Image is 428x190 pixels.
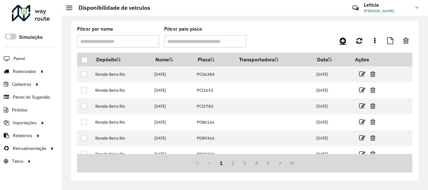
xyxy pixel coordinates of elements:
[313,66,351,82] td: [DATE]
[313,114,351,130] td: [DATE]
[359,134,365,142] a: Editar
[151,114,194,130] td: [DATE]
[13,55,25,62] span: Painel
[274,157,286,169] button: Next Page
[194,130,235,146] td: PDB9366
[359,102,365,110] a: Editar
[351,53,389,66] th: Ações
[92,82,151,98] td: Revalle Beira Rio
[12,107,28,113] span: Pedidos
[370,102,375,110] a: Excluir
[251,157,263,169] button: 4
[92,114,151,130] td: Revalle Beira Rio
[359,118,365,126] a: Editar
[349,1,362,15] a: Contato Rápido
[92,130,151,146] td: Revalle Beira Rio
[313,53,351,66] th: Data
[92,66,151,82] td: Revalle Beira Rio
[313,146,351,162] td: [DATE]
[19,33,43,41] label: Simulação
[151,98,194,114] td: [DATE]
[215,157,227,169] button: 1
[370,150,375,158] a: Excluir
[313,82,351,98] td: [DATE]
[92,146,151,162] td: Revalle Beira Rio
[370,86,375,94] a: Excluir
[194,98,235,114] td: PCI2783
[92,53,151,66] th: Depósito
[194,146,235,162] td: PDC0246
[286,157,298,169] button: Last Page
[13,145,46,152] span: Retroalimentação
[227,157,239,169] button: 2
[151,82,194,98] td: [DATE]
[364,2,411,8] h3: Leticia
[359,150,365,158] a: Editar
[12,158,23,165] span: Tático
[13,120,37,126] span: Importações
[92,98,151,114] td: Revalle Beira Rio
[151,146,194,162] td: [DATE]
[364,8,411,14] span: [PERSON_NAME]
[313,130,351,146] td: [DATE]
[13,132,32,139] span: Relatórios
[194,114,235,130] td: PDB6166
[12,81,31,88] span: Cadastros
[235,53,313,66] th: Transportadora
[370,118,375,126] a: Excluir
[359,70,365,78] a: Editar
[151,53,194,66] th: Nome
[72,4,150,11] h2: Disponibilidade de veículos
[370,134,375,142] a: Excluir
[263,157,274,169] button: 5
[313,98,351,114] td: [DATE]
[359,86,365,94] a: Editar
[194,82,235,98] td: PCI2653
[151,66,194,82] td: [DATE]
[239,157,251,169] button: 3
[13,94,50,100] span: Painel de Sugestão
[77,25,113,33] label: Filtrar por nome
[194,66,235,82] td: PCG6384
[13,68,36,75] span: Roteirizador
[194,53,235,66] th: Placa
[370,70,375,78] a: Excluir
[164,25,202,33] label: Filtrar pela placa
[151,130,194,146] td: [DATE]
